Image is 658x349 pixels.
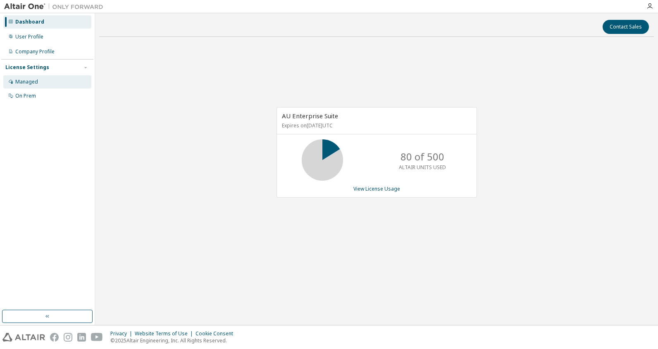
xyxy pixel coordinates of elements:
button: Contact Sales [603,20,649,34]
p: Expires on [DATE] UTC [282,122,470,129]
a: View License Usage [353,185,400,192]
img: altair_logo.svg [2,333,45,342]
img: linkedin.svg [77,333,86,342]
img: Altair One [4,2,107,11]
span: AU Enterprise Suite [282,112,338,120]
img: youtube.svg [91,333,103,342]
p: ALTAIR UNITS USED [399,164,446,171]
div: On Prem [15,93,36,99]
div: Company Profile [15,48,55,55]
img: instagram.svg [64,333,72,342]
p: 80 of 500 [401,150,444,164]
img: facebook.svg [50,333,59,342]
div: License Settings [5,64,49,71]
div: Cookie Consent [195,330,238,337]
div: Managed [15,79,38,85]
div: Privacy [110,330,135,337]
div: User Profile [15,33,43,40]
div: Website Terms of Use [135,330,195,337]
div: Dashboard [15,19,44,25]
p: © 2025 Altair Engineering, Inc. All Rights Reserved. [110,337,238,344]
